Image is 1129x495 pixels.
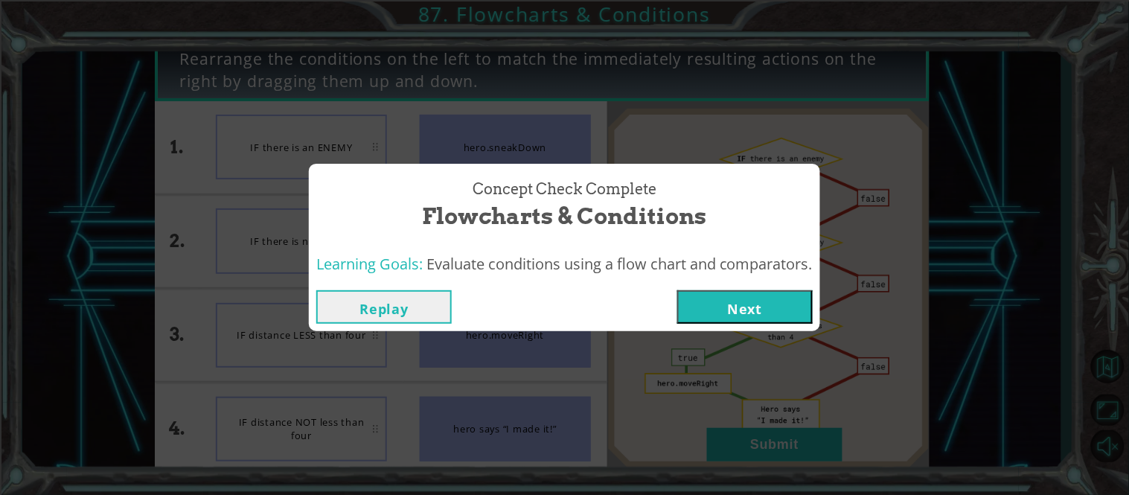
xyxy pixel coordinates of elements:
[677,290,813,324] button: Next
[6,60,1123,73] div: Options
[6,6,1123,19] div: Sort A > Z
[6,100,1123,113] div: Move To ...
[426,254,813,274] span: Evaluate conditions using a flow chart and comparators.
[6,86,1123,100] div: Rename
[6,73,1123,86] div: Sign out
[423,200,707,232] span: Flowcharts & Conditions
[6,33,1123,46] div: Move To ...
[316,254,423,274] span: Learning Goals:
[6,46,1123,60] div: Delete
[473,179,656,200] span: Concept Check Complete
[6,19,1123,33] div: Sort New > Old
[316,290,452,324] button: Replay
